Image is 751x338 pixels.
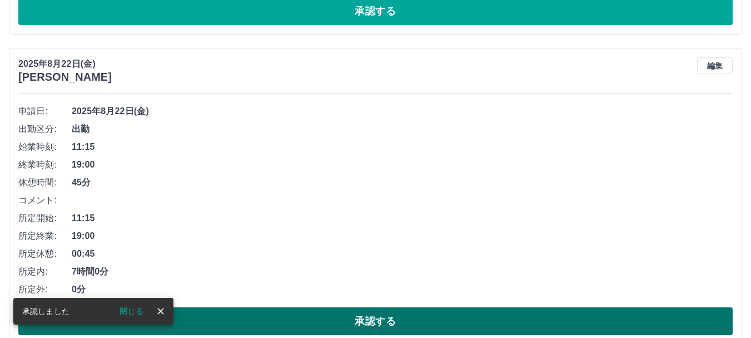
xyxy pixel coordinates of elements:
span: 0分 [72,283,733,296]
span: 所定外: [18,283,72,296]
span: 所定開始: [18,212,72,225]
span: 所定終業: [18,229,72,243]
span: 11:15 [72,140,733,154]
span: 7時間0分 [72,265,733,278]
button: close [152,303,169,320]
div: 承認しました [22,301,69,321]
span: 19:00 [72,158,733,172]
span: 所定休憩: [18,247,72,261]
button: 編集 [697,57,733,74]
span: 申請日: [18,105,72,118]
p: 2025年8月22日(金) [18,57,112,71]
span: 2025年8月22日(金) [72,105,733,118]
button: 閉じる [111,303,152,320]
span: 所定内: [18,265,72,278]
h3: [PERSON_NAME] [18,71,112,84]
span: 19:00 [72,229,733,243]
button: 承認する [18,307,733,335]
span: 始業時刻: [18,140,72,154]
span: 00:45 [72,247,733,261]
span: 休憩時間: [18,176,72,189]
span: コメント: [18,194,72,207]
span: 出勤 [72,123,733,136]
span: 45分 [72,176,733,189]
span: 出勤区分: [18,123,72,136]
span: 終業時刻: [18,158,72,172]
span: 11:15 [72,212,733,225]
